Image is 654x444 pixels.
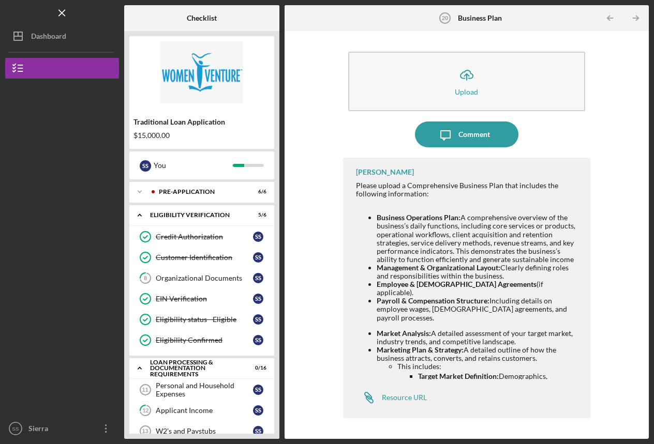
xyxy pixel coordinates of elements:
div: Traditional Loan Application [133,118,270,126]
div: Organizational Documents [156,274,253,282]
div: W2's and Paystubs [156,427,253,435]
div: Eligibility Confirmed [156,336,253,344]
strong: Market Analysis: [377,329,431,338]
a: Resource URL [356,387,427,408]
div: S S [253,405,263,416]
div: You [154,157,233,174]
tspan: 8 [144,275,147,282]
div: Eligibility Verification [150,212,241,218]
a: 8Organizational DocumentsSS [135,268,269,288]
div: S S [253,314,263,325]
img: Product logo [129,41,274,103]
div: Pre-Application [159,189,241,195]
button: Dashboard [5,26,119,47]
li: Clearly defining roles and responsibilities within the business. [377,264,581,280]
li: Including details on employee wages, [DEMOGRAPHIC_DATA] agreements, and payroll processes. [377,297,581,321]
div: S S [253,385,263,395]
a: Credit AuthorizationSS [135,226,269,247]
a: 11Personal and Household ExpensesSS [135,379,269,400]
div: Credit Authorization [156,233,253,241]
div: S S [253,252,263,263]
button: Comment [415,121,518,147]
button: SSSierra [PERSON_NAME] [5,418,119,439]
div: EIN Verification [156,295,253,303]
strong: Marketing Plan & Strategy: [377,345,464,354]
strong: Business Operations Plan: [377,213,460,222]
button: Upload [348,52,586,111]
div: Loan Processing & Documentation Requirements [150,359,241,377]
div: S S [253,232,263,242]
a: Eligibility ConfirmedSS [135,330,269,350]
div: Comment [458,121,490,147]
div: Personal and Household Expenses [156,381,253,398]
tspan: 12 [142,407,148,414]
div: S S [253,273,263,283]
div: Dashboard [31,26,66,49]
a: Customer IdentificationSS [135,247,269,268]
div: Customer Identification [156,253,253,262]
a: 13W2's and PaystubsSS [135,421,269,441]
b: Checklist [187,14,217,22]
div: Upload [455,88,478,96]
tspan: 13 [142,428,148,434]
li: (if applicable). [377,280,581,297]
tspan: 20 [441,15,448,21]
strong: Management & Organizational Layout: [377,263,500,272]
div: S S [140,160,151,172]
div: S S [253,335,263,345]
a: Eligibility status - EligibleSS [135,309,269,330]
a: 12Applicant IncomeSS [135,400,269,421]
div: Please upload a Comprehensive Business Plan that includes the following information: [356,181,581,198]
div: S S [253,426,263,436]
strong: Employee & [DEMOGRAPHIC_DATA] Agreements [377,280,537,288]
div: 6 / 6 [248,189,266,195]
div: $15,000.00 [133,131,270,140]
li: A detailed assessment of your target market, industry trends, and competitive landscape. [377,329,581,346]
div: [PERSON_NAME] [356,168,414,176]
div: Resource URL [382,393,427,402]
div: Applicant Income [156,406,253,415]
div: Eligibility status - Eligible [156,315,253,324]
li: A comprehensive overview of the business’s daily functions, including core services or products, ... [377,213,581,264]
strong: Payroll & Compensation Structure: [377,296,489,305]
div: S S [253,294,263,304]
b: Business Plan [458,14,502,22]
strong: Target Market Definition: [418,372,499,380]
tspan: 11 [142,387,148,393]
div: 5 / 6 [248,212,266,218]
text: SS [12,426,19,432]
a: EIN VerificationSS [135,288,269,309]
div: 0 / 16 [248,365,266,371]
p: Demographics, psychographics, and behavioral traits of ideal customers. [418,371,581,405]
